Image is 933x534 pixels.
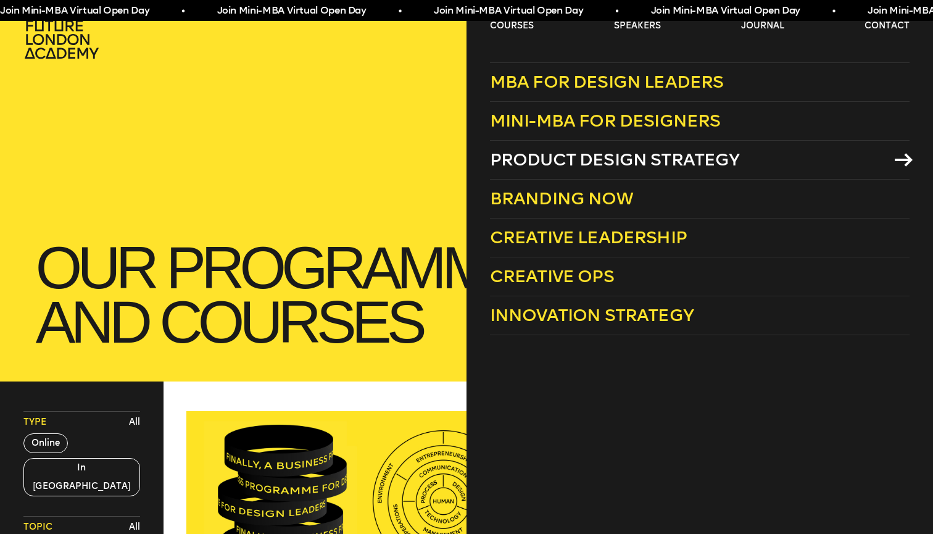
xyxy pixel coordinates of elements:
[490,141,910,180] a: Product Design Strategy
[490,296,910,335] a: Innovation Strategy
[490,180,910,219] a: Branding Now
[490,266,614,286] span: Creative Ops
[490,219,910,257] a: Creative Leadership
[490,62,910,102] a: MBA for Design Leaders
[399,4,402,19] span: •
[490,305,694,325] span: Innovation Strategy
[490,227,687,248] span: Creative Leadership
[614,20,661,32] a: speakers
[832,4,836,19] span: •
[490,257,910,296] a: Creative Ops
[490,188,633,209] span: Branding Now
[615,4,618,19] span: •
[741,20,784,32] a: journal
[490,149,740,170] span: Product Design Strategy
[490,111,721,131] span: Mini-MBA for Designers
[865,20,910,32] a: contact
[490,72,724,92] span: MBA for Design Leaders
[181,4,185,19] span: •
[490,20,534,32] a: courses
[490,102,910,141] a: Mini-MBA for Designers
